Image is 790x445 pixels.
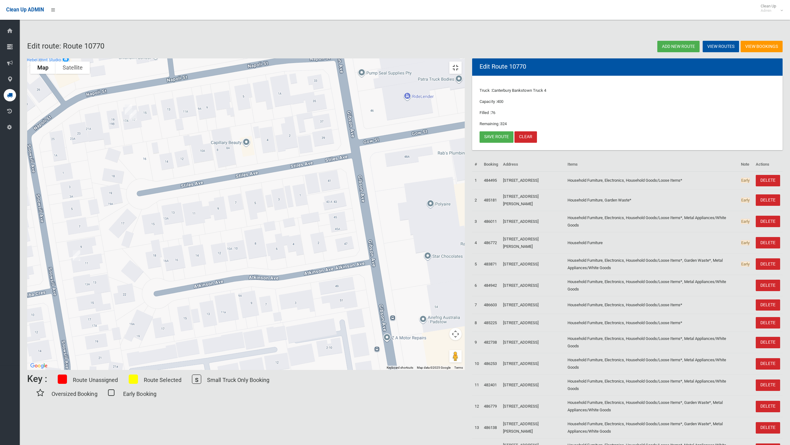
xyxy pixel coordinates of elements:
a: DELETE [756,337,780,348]
td: Household Furniture, Electronics, Household Goods/Loose Items* [565,172,738,189]
td: 13 [472,417,481,439]
td: Household Furniture, Electronics, Household Goods/Loose Items* [565,296,738,314]
td: [STREET_ADDRESS][PERSON_NAME] [501,417,565,439]
td: Household Furniture, Electronics, Household Goods/Loose Items*, Metal Appliances/White Goods [565,353,738,375]
a: Save route [480,131,513,143]
a: DELETE [756,175,780,186]
a: DELETE [756,299,780,311]
a: DELETE [756,317,780,328]
td: Household Furniture, Electronics, Household Goods/Loose Items*, Metal Appliances/White Goods [565,211,738,232]
td: [STREET_ADDRESS][PERSON_NAME] [501,189,565,211]
header: Edit Route 10770 [472,61,534,73]
td: Household Furniture, Electronics, Household Goods/Loose Items*, Metal Appliances/White Goods [565,375,738,396]
span: Early [741,178,750,183]
button: Show satellite imagery [56,61,90,74]
td: [STREET_ADDRESS] [501,375,565,396]
span: 76 [491,110,495,115]
a: Terms (opens in new tab) [454,366,463,369]
td: Household Furniture [565,232,738,253]
span: Early [741,197,750,203]
td: 2 [472,189,481,211]
p: Oversized Booking [52,389,98,399]
span: 400 [497,99,503,104]
th: Items [565,158,738,172]
td: 484942 [481,275,501,296]
span: Early [741,219,750,224]
td: [STREET_ADDRESS] [501,353,565,375]
td: Household Furniture, Electronics, Household Goods/Loose Items*, Garden Waste*, Metal Appliances/W... [565,396,738,417]
p: Capacity : [480,98,775,105]
td: [STREET_ADDRESS] [501,172,565,189]
button: Show street map [30,61,56,74]
td: 7 [472,296,481,314]
button: Keyboard shortcuts [387,366,413,370]
a: DELETE [756,194,780,206]
div: 11 Snowsill Avenue, REVESBY NSW 2212 [70,248,83,263]
td: 1 [472,172,481,189]
button: Map camera controls [449,328,462,340]
th: Booking [481,158,501,172]
td: 9 [472,332,481,353]
td: [STREET_ADDRESS] [501,253,565,275]
td: 482401 [481,375,501,396]
h6: Key : [27,374,47,384]
td: 11 [472,375,481,396]
td: 483871 [481,253,501,275]
td: 6 [472,275,481,296]
p: Route Unassigned [73,375,118,385]
p: Remaining : [480,120,775,128]
td: 486779 [481,396,501,417]
td: Household Furniture, Electronics, Household Goods/Loose Items* [565,314,738,332]
span: Early [741,240,750,245]
td: 482738 [481,332,501,353]
h2: Edit route: Route 10770 [27,42,401,50]
td: 10 [472,353,481,375]
th: Note [738,158,753,172]
a: DELETE [756,258,780,270]
a: DELETE [756,237,780,248]
span: Clean Up [758,4,782,13]
td: [STREET_ADDRESS] [501,314,565,332]
a: DELETE [756,422,780,434]
div: 17A Napoli Street, PADSTOW NSW 2211 [127,107,139,123]
th: # [472,158,481,172]
span: 324 [500,121,507,126]
small: Admin [761,8,776,13]
td: 5 [472,253,481,275]
a: Add new route [657,41,700,52]
td: 486138 [481,417,501,439]
td: Household Furniture, Electronics, Household Goods/Loose Items*, Garden Waste*, Metal Appliances/W... [565,417,738,439]
td: 12 [472,396,481,417]
td: 485181 [481,189,501,211]
p: Small Truck Only Booking [207,375,269,385]
th: Actions [753,158,783,172]
a: DELETE [756,401,780,412]
a: Clear [514,131,537,143]
p: Truck : [480,87,775,94]
td: [STREET_ADDRESS] [501,332,565,353]
td: 484495 [481,172,501,189]
td: 486253 [481,353,501,375]
td: Household Furniture, Electronics, Household Goods/Loose Items*, Garden Waste*, Metal Appliances/W... [565,253,738,275]
button: Drag Pegman onto the map to open Street View [449,350,462,362]
p: Route Selected [144,375,181,385]
td: 486011 [481,211,501,232]
span: Clean Up ADMIN [6,7,44,13]
td: 485225 [481,314,501,332]
td: 3 [472,211,481,232]
div: 17 Napoli Street, PADSTOW NSW 2211 [122,102,135,117]
p: Filled : [480,109,775,117]
a: DELETE [756,379,780,391]
td: Household Furniture, Electronics, Household Goods/Loose Items*, Metal Appliances/White Goods [565,275,738,296]
td: 486603 [481,296,501,314]
td: 8 [472,314,481,332]
td: [STREET_ADDRESS] [501,296,565,314]
a: View Bookings [741,41,783,52]
span: Map data ©2025 Google [417,366,451,369]
a: DELETE [756,358,780,370]
td: [STREET_ADDRESS] [501,211,565,232]
td: [STREET_ADDRESS][PERSON_NAME] [501,232,565,253]
p: Early Booking [123,389,156,399]
td: [STREET_ADDRESS] [501,396,565,417]
span: S [192,375,201,384]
